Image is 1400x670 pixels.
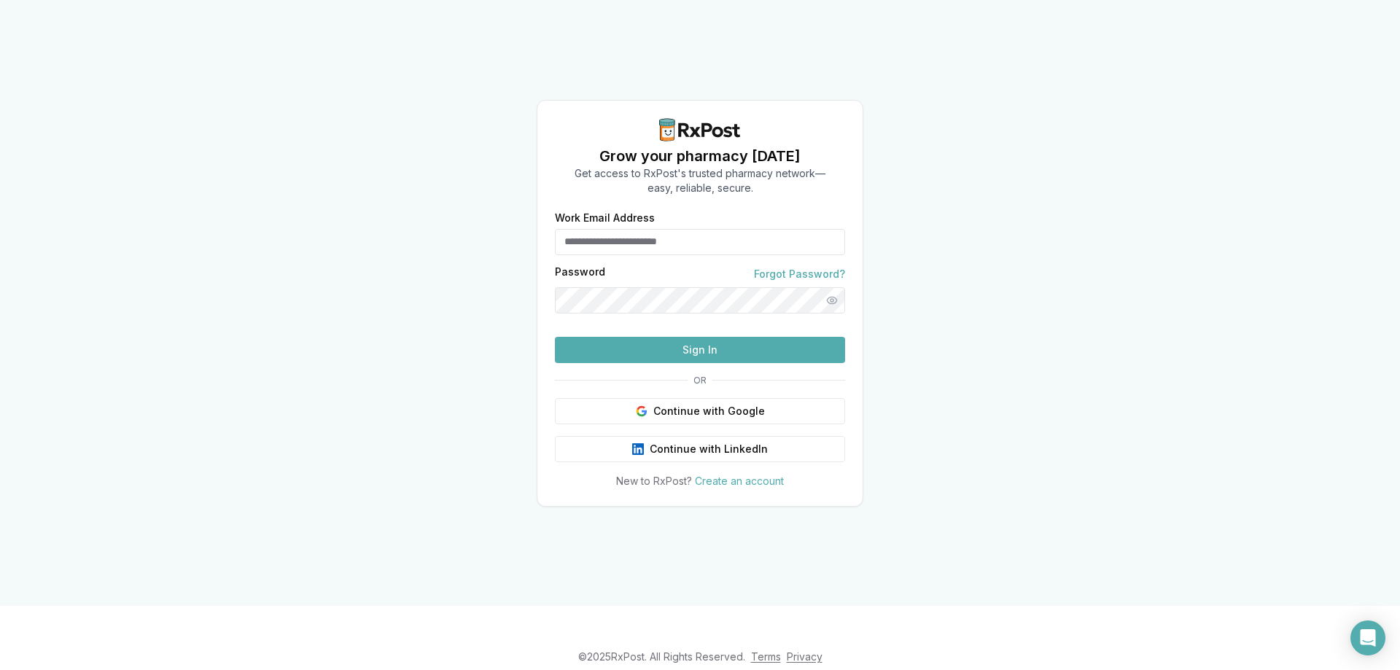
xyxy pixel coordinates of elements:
img: RxPost Logo [653,118,747,141]
span: New to RxPost? [616,475,692,487]
h1: Grow your pharmacy [DATE] [575,146,825,166]
a: Create an account [695,475,784,487]
button: Sign In [555,337,845,363]
img: LinkedIn [632,443,644,455]
div: Open Intercom Messenger [1350,620,1385,655]
span: OR [688,375,712,386]
button: Continue with Google [555,398,845,424]
button: Show password [819,287,845,313]
label: Password [555,267,605,281]
p: Get access to RxPost's trusted pharmacy network— easy, reliable, secure. [575,166,825,195]
a: Privacy [787,650,822,663]
a: Forgot Password? [754,267,845,281]
a: Terms [751,650,781,663]
button: Continue with LinkedIn [555,436,845,462]
label: Work Email Address [555,213,845,223]
img: Google [636,405,647,417]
